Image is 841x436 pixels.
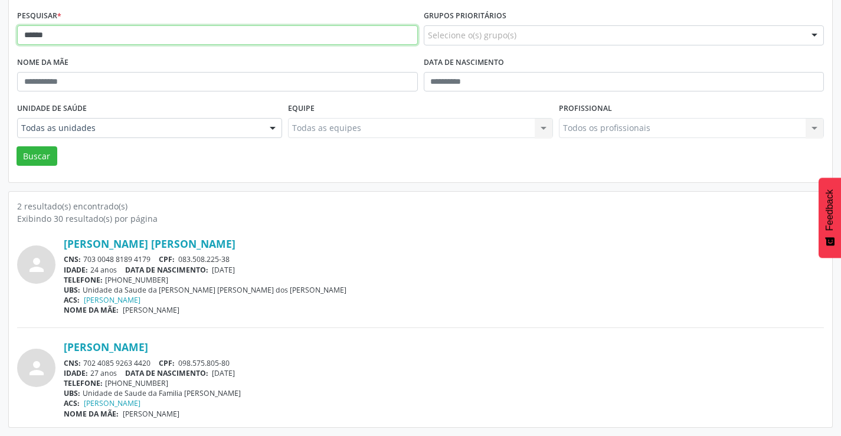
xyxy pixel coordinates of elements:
[159,254,175,264] span: CPF:
[26,254,47,276] i: person
[17,7,61,25] label: Pesquisar
[64,368,88,378] span: IDADE:
[159,358,175,368] span: CPF:
[64,388,80,398] span: UBS:
[64,295,80,305] span: ACS:
[64,378,824,388] div: [PHONE_NUMBER]
[64,265,88,275] span: IDADE:
[64,275,824,285] div: [PHONE_NUMBER]
[21,122,258,134] span: Todas as unidades
[824,189,835,231] span: Feedback
[212,368,235,378] span: [DATE]
[178,254,230,264] span: 083.508.225-38
[428,29,516,41] span: Selecione o(s) grupo(s)
[64,254,81,264] span: CNS:
[123,409,179,419] span: [PERSON_NAME]
[64,265,824,275] div: 24 anos
[26,358,47,379] i: person
[559,100,612,118] label: Profissional
[64,340,148,353] a: [PERSON_NAME]
[64,285,80,295] span: UBS:
[64,398,80,408] span: ACS:
[288,100,315,118] label: Equipe
[819,178,841,258] button: Feedback - Mostrar pesquisa
[64,388,824,398] div: Unidade de Saude da Familia [PERSON_NAME]
[424,7,506,25] label: Grupos prioritários
[123,305,179,315] span: [PERSON_NAME]
[178,358,230,368] span: 098.575.805-80
[84,398,140,408] a: [PERSON_NAME]
[424,54,504,72] label: Data de nascimento
[64,368,824,378] div: 27 anos
[64,358,824,368] div: 702 4085 9263 4420
[64,358,81,368] span: CNS:
[64,409,119,419] span: NOME DA MÃE:
[17,54,68,72] label: Nome da mãe
[125,368,208,378] span: DATA DE NASCIMENTO:
[125,265,208,275] span: DATA DE NASCIMENTO:
[64,254,824,264] div: 703 0048 8189 4179
[64,305,119,315] span: NOME DA MÃE:
[17,200,824,212] div: 2 resultado(s) encontrado(s)
[84,295,140,305] a: [PERSON_NAME]
[17,146,57,166] button: Buscar
[64,237,235,250] a: [PERSON_NAME] [PERSON_NAME]
[64,378,103,388] span: TELEFONE:
[17,100,87,118] label: Unidade de saúde
[17,212,824,225] div: Exibindo 30 resultado(s) por página
[64,285,824,295] div: Unidade da Saude da [PERSON_NAME] [PERSON_NAME] dos [PERSON_NAME]
[64,275,103,285] span: TELEFONE:
[212,265,235,275] span: [DATE]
